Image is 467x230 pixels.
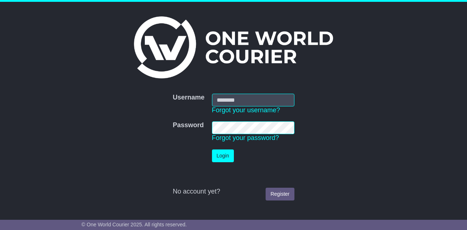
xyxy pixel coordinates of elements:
[173,121,204,129] label: Password
[212,106,280,114] a: Forgot your username?
[212,134,279,141] a: Forgot your password?
[173,188,294,196] div: No account yet?
[81,222,187,227] span: © One World Courier 2025. All rights reserved.
[134,16,333,78] img: One World
[266,188,294,200] a: Register
[173,94,204,102] label: Username
[212,149,234,162] button: Login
